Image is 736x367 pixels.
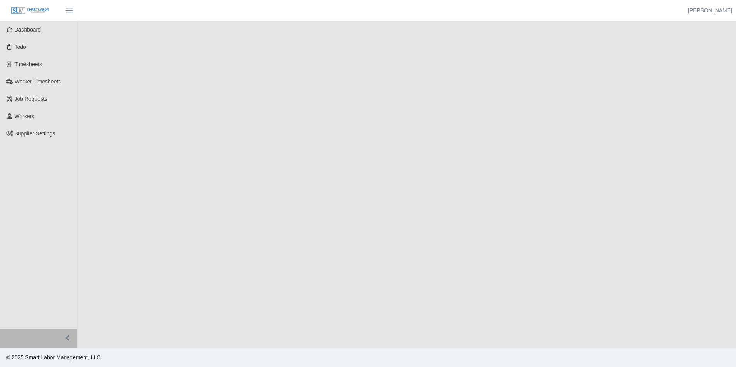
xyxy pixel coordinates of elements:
[15,96,48,102] span: Job Requests
[6,354,100,360] span: © 2025 Smart Labor Management, LLC
[15,27,41,33] span: Dashboard
[11,7,49,15] img: SLM Logo
[688,7,732,15] a: [PERSON_NAME]
[15,130,55,137] span: Supplier Settings
[15,61,42,67] span: Timesheets
[15,44,26,50] span: Todo
[15,78,61,85] span: Worker Timesheets
[15,113,35,119] span: Workers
